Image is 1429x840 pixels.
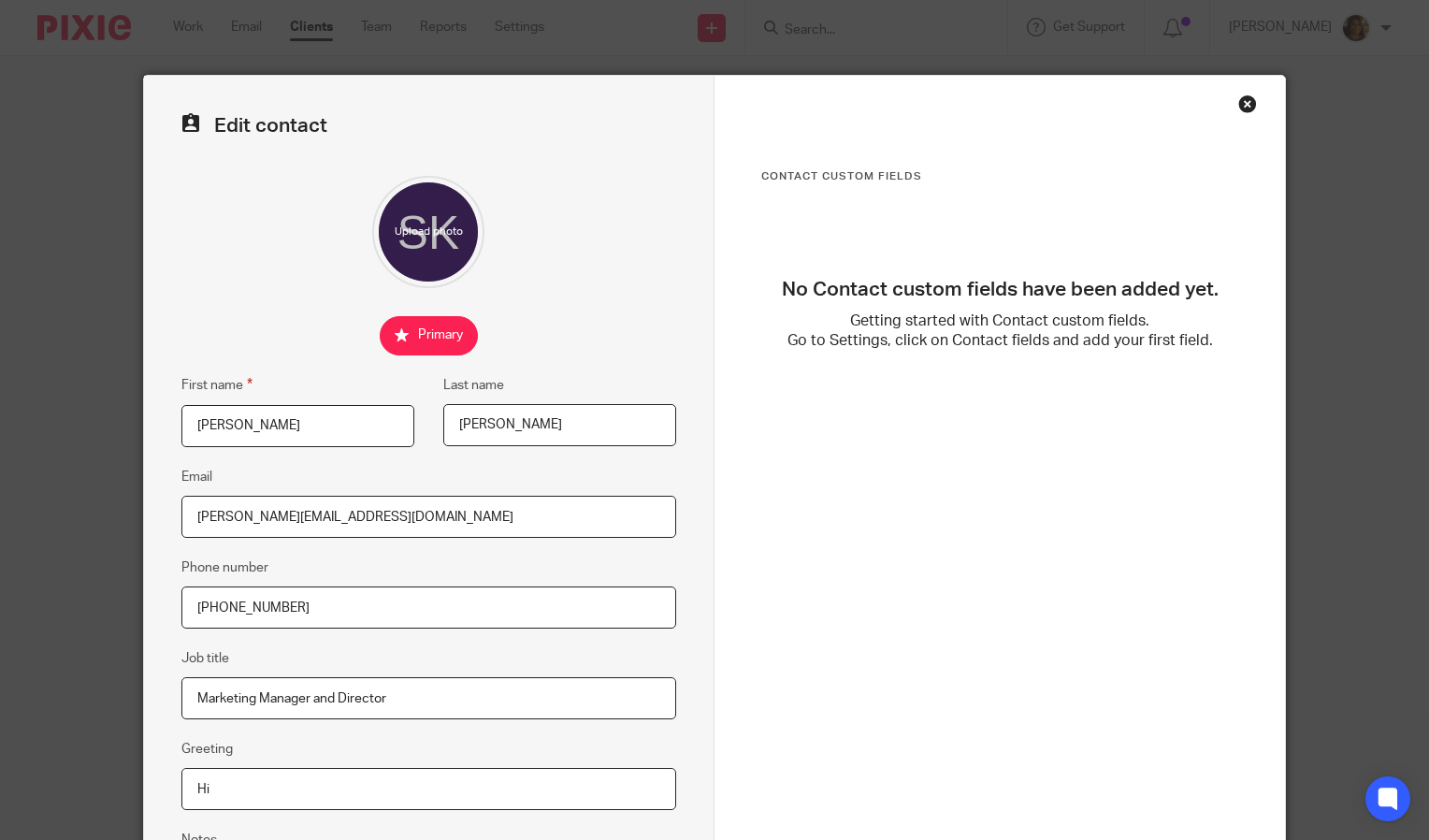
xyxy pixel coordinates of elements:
[181,740,233,759] label: Greeting
[181,649,229,668] label: Job title
[443,376,504,395] label: Last name
[181,768,676,810] input: e.g. Dear Mrs. Appleseed or Hi Sam
[761,169,1238,184] h3: Contact Custom fields
[761,311,1238,352] p: Getting started with Contact custom fields. Go to Settings, click on Contact fields and add your ...
[761,278,1238,302] h3: No Contact custom fields have been added yet.
[181,558,268,577] label: Phone number
[181,468,212,486] label: Email
[181,374,253,396] label: First name
[181,113,676,138] h2: Edit contact
[1238,94,1257,113] div: Close this dialog window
